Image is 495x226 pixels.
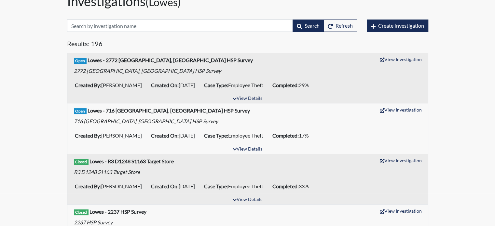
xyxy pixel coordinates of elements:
b: Case Type: [204,183,228,189]
b: Completed: [272,82,299,88]
button: View Investigation [377,155,425,166]
li: Employee Theft [201,130,270,141]
b: Completed: [272,132,299,139]
b: Lowes - 716 [GEOGRAPHIC_DATA], [GEOGRAPHIC_DATA] HSP Survey [88,107,250,113]
b: Lowes - 2772 [GEOGRAPHIC_DATA], [GEOGRAPHIC_DATA] HSP Survey [88,57,253,63]
span: Open [74,58,87,64]
li: 29% [270,80,315,90]
span: Open [74,108,87,114]
li: [DATE] [148,181,201,192]
em: R3 D1248 S1163 Target Store [74,169,140,175]
li: [DATE] [148,80,201,90]
li: Employee Theft [201,80,270,90]
li: [DATE] [148,130,201,141]
button: View Details [230,94,265,103]
em: 2772 [GEOGRAPHIC_DATA], [GEOGRAPHIC_DATA] HSP Survey [74,68,221,74]
b: Lowes - R3 D1248 S1163 Target Store [89,158,174,164]
em: 2237 HSP Survey [74,219,113,225]
span: Closed [74,159,89,165]
input: Search by investigation name [67,20,293,32]
button: Search [293,20,324,32]
span: Closed [74,209,89,215]
button: View Investigation [377,206,425,216]
b: Created By: [75,183,101,189]
button: Create Investigation [367,20,428,32]
h5: Results: 196 [67,40,428,50]
li: [PERSON_NAME] [72,80,148,90]
button: View Investigation [377,105,425,115]
button: View Investigation [377,54,425,64]
b: Created By: [75,82,101,88]
li: 33% [270,181,315,192]
li: Employee Theft [201,181,270,192]
b: Completed: [272,183,299,189]
button: View Details [230,145,265,154]
b: Lowes - 2237 HSP Survey [89,208,146,215]
li: [PERSON_NAME] [72,181,148,192]
button: View Details [230,195,265,204]
b: Created On: [151,82,179,88]
b: Created On: [151,132,179,139]
li: 17% [270,130,315,141]
li: [PERSON_NAME] [72,130,148,141]
b: Case Type: [204,132,228,139]
b: Case Type: [204,82,228,88]
span: Refresh [336,22,353,29]
em: 716 [GEOGRAPHIC_DATA], [GEOGRAPHIC_DATA] HSP Survey [74,118,218,124]
button: Refresh [323,20,357,32]
span: Create Investigation [378,22,424,29]
b: Created By: [75,132,101,139]
b: Created On: [151,183,179,189]
span: Search [305,22,320,29]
